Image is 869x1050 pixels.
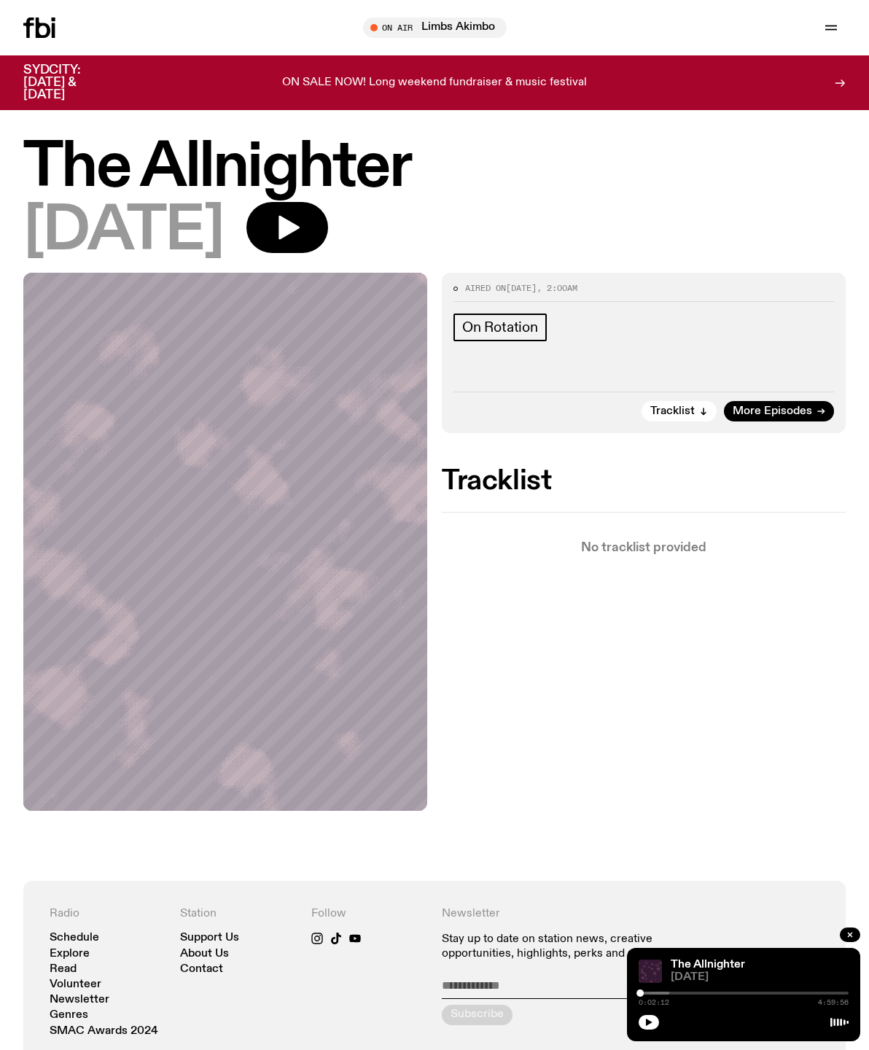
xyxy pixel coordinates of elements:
a: Newsletter [50,995,109,1006]
h3: SYDCITY: [DATE] & [DATE] [23,64,117,101]
span: 0:02:12 [639,999,669,1006]
span: [DATE] [23,202,223,261]
span: 4:59:56 [818,999,849,1006]
a: Genres [50,1010,88,1021]
a: Support Us [180,933,239,944]
a: Explore [50,949,90,960]
a: The Allnighter [671,959,745,971]
h4: Station [180,907,296,921]
button: On AirLimbs Akimbo [363,17,507,38]
a: Read [50,964,77,975]
span: Aired on [465,282,506,294]
button: Tracklist [642,401,717,421]
a: On Rotation [453,314,547,341]
h2: Tracklist [442,468,846,494]
span: [DATE] [506,282,537,294]
h4: Radio [50,907,165,921]
h1: The Allnighter [23,139,846,198]
span: Tracklist [650,406,695,417]
span: More Episodes [733,406,812,417]
a: More Episodes [724,401,834,421]
a: Contact [180,964,223,975]
span: [DATE] [671,972,849,983]
a: SMAC Awards 2024 [50,1026,158,1037]
span: On Rotation [462,319,538,335]
a: Volunteer [50,979,101,990]
h4: Follow [311,907,427,921]
h4: Newsletter [442,907,689,921]
button: Subscribe [442,1005,513,1025]
a: Schedule [50,933,99,944]
p: ON SALE NOW! Long weekend fundraiser & music festival [282,77,587,90]
p: Stay up to date on station news, creative opportunities, highlights, perks and more. [442,933,689,960]
span: , 2:00am [537,282,577,294]
a: About Us [180,949,229,960]
p: No tracklist provided [442,542,846,554]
